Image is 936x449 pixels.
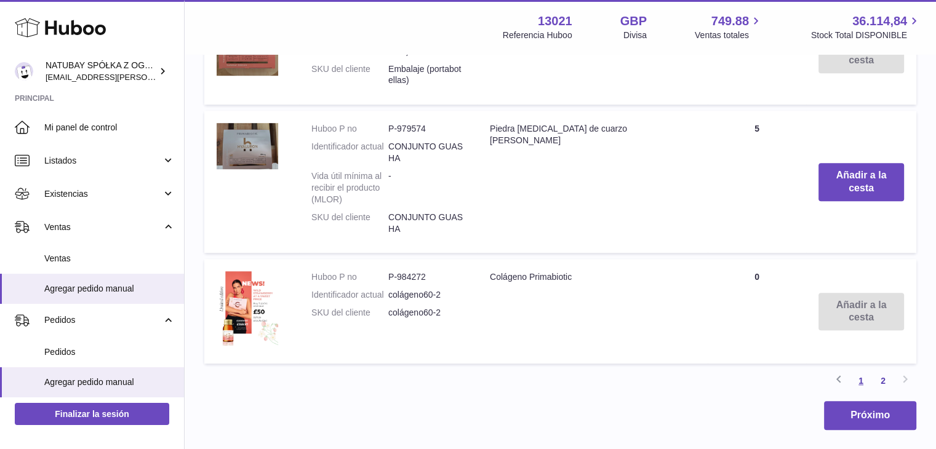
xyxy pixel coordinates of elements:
font: CONJUNTO GUASHA [388,212,463,234]
img: kacper.antkowski@natubay.pl [15,62,33,81]
font: P-984272 [388,272,426,282]
font: Ventas totales [695,30,749,40]
font: Agregar pedido manual [44,284,134,293]
font: SKU del cliente [311,308,370,317]
a: 749.88 Ventas totales [695,13,763,41]
font: Huboo P no [311,272,357,282]
font: 5 [754,124,759,133]
font: Listados [44,156,76,165]
button: Próximo [824,401,916,430]
font: 0 [754,272,759,282]
font: Identificador actual [311,290,384,300]
font: Divisa [623,30,647,40]
font: P-979574 [388,124,426,133]
font: Embalaje (portabotellas) [388,64,461,85]
font: 2 [881,376,886,386]
img: Primabiotic Hyaluron ES [217,123,278,169]
font: Embalaje (portabotellas) [388,34,461,56]
font: Añadir a la cesta [836,170,887,193]
font: CONJUNTO GUASHA [388,141,463,163]
font: Próximo [850,410,890,420]
font: 1 [858,376,863,386]
font: GBP [620,14,647,28]
font: SKU del cliente [311,212,370,222]
font: Ventas [44,222,71,232]
font: Mi panel de control [44,122,117,132]
font: Pedidos [44,347,76,357]
img: Primabiotic Collagen Summer Edition – wild strawberry flavor (3-month supplementation) [217,271,278,348]
font: Vida útil mínima al recibir el producto (MLOR) [311,171,382,204]
a: 36.114,84 Stock Total DISPONIBLE [811,13,921,41]
font: 749.88 [711,14,749,28]
font: Piedra [MEDICAL_DATA] de cuarzo [PERSON_NAME] [490,124,627,145]
font: Colágeno Primabiotic [490,272,572,282]
font: Ventas [44,253,71,263]
font: colágeno60-2 [388,308,441,317]
font: Huboo P no [311,124,357,133]
font: Finalizar la sesión [55,409,129,419]
font: SKU del cliente [311,64,370,74]
font: Agregar pedido manual [44,377,134,387]
font: Pedidos [44,315,76,325]
button: Añadir a la cesta [818,163,904,201]
a: Finalizar la sesión [15,403,169,425]
font: Stock Total DISPONIBLE [811,30,907,40]
font: - [388,171,391,181]
font: Existencias [44,189,88,199]
font: colágeno60-2 [388,290,441,300]
font: [EMAIL_ADDRESS][PERSON_NAME][DOMAIN_NAME] [46,72,247,82]
font: 13021 [538,14,572,28]
font: NATUBAY SPÓŁKA Z OGRANICZONĄ ODPOWIEDZIALNOŚCIĄ [46,60,297,70]
font: Referencia Huboo [503,30,572,40]
font: Principal [15,94,54,103]
font: Identificador actual [311,141,384,151]
font: 36.114,84 [852,14,907,28]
